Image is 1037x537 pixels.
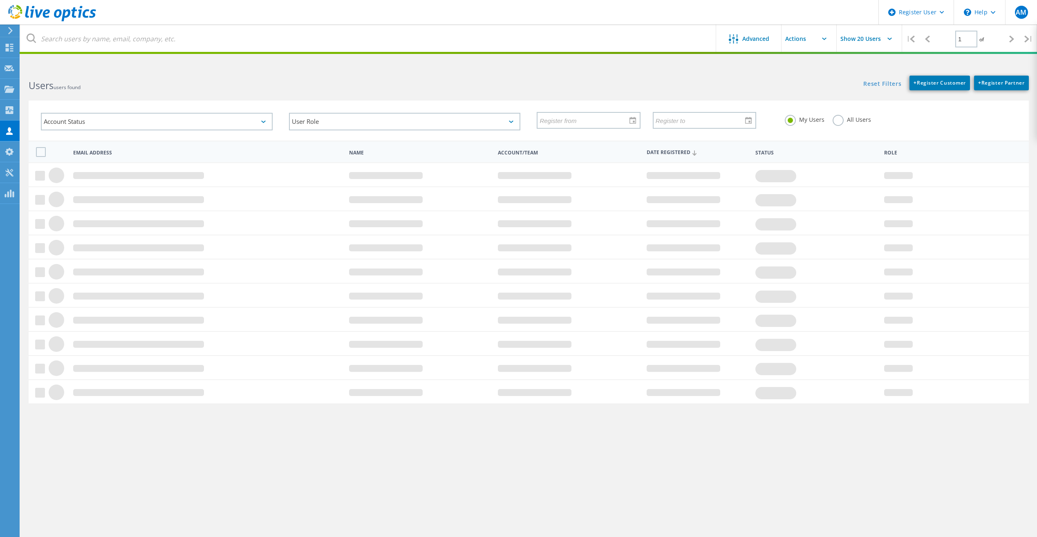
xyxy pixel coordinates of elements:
[863,81,901,88] a: Reset Filters
[909,76,970,90] a: +Register Customer
[41,113,273,130] div: Account Status
[289,113,521,130] div: User Role
[538,112,634,128] input: Register from
[884,150,1016,155] span: Role
[785,115,824,123] label: My Users
[1016,9,1026,16] span: AM
[73,150,342,155] span: Email Address
[914,79,917,86] b: +
[20,25,717,53] input: Search users by name, email, company, etc.
[978,79,981,86] b: +
[914,79,966,86] span: Register Customer
[974,76,1029,90] a: +Register Partner
[964,9,971,16] svg: \n
[29,79,54,92] b: Users
[755,150,877,155] span: Status
[902,25,919,54] div: |
[349,150,491,155] span: Name
[54,84,81,91] span: users found
[979,36,984,43] span: of
[654,112,750,128] input: Register to
[8,17,96,23] a: Live Optics Dashboard
[833,115,871,123] label: All Users
[978,79,1025,86] span: Register Partner
[1020,25,1037,54] div: |
[647,150,748,155] span: Date Registered
[742,36,769,42] span: Advanced
[498,150,640,155] span: Account/Team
